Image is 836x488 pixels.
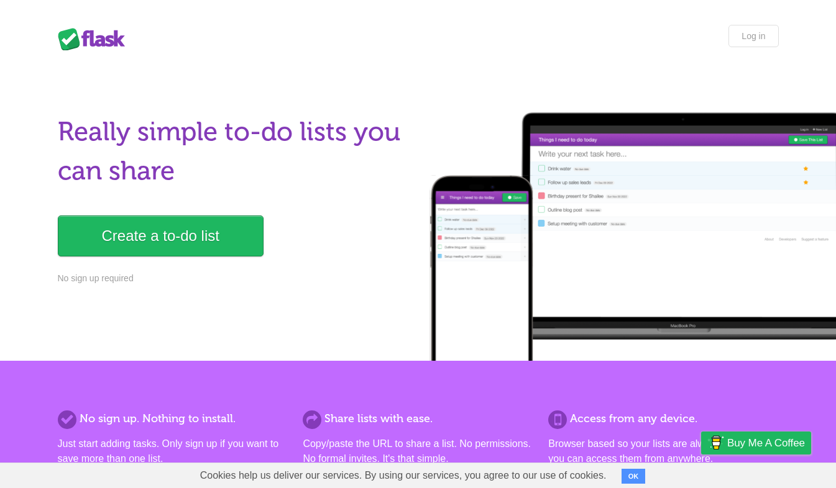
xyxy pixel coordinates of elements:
a: Buy me a coffee [701,432,811,454]
h2: Access from any device. [548,410,778,427]
span: Cookies help us deliver our services. By using our services, you agree to our use of cookies. [188,463,619,488]
h2: Share lists with ease. [303,410,533,427]
p: Browser based so your lists are always synced and you can access them from anywhere. [548,436,778,466]
span: Buy me a coffee [727,432,805,454]
div: Flask Lists [58,28,132,50]
button: OK [622,469,646,484]
h2: No sign up. Nothing to install. [58,410,288,427]
h1: Really simple to-do lists you can share [58,112,411,191]
img: Buy me a coffee [707,432,724,453]
p: Copy/paste the URL to share a list. No permissions. No formal invites. It's that simple. [303,436,533,466]
p: Just start adding tasks. Only sign up if you want to save more than one list. [58,436,288,466]
a: Log in [728,25,778,47]
a: Create a to-do list [58,215,264,256]
p: No sign up required [58,272,411,285]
